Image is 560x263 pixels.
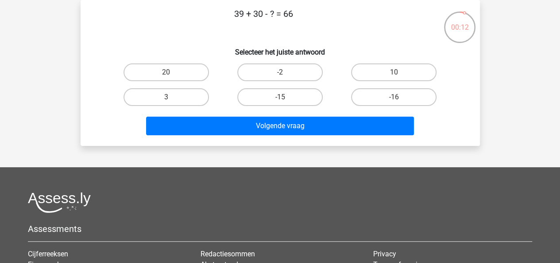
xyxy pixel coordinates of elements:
[443,11,476,33] div: 00:12
[373,250,396,258] a: Privacy
[237,63,323,81] label: -2
[28,192,91,213] img: Assessly logo
[28,224,532,234] h5: Assessments
[146,117,414,135] button: Volgende vraag
[124,88,209,106] label: 3
[95,7,433,34] p: 39 + 30 - ? = 66
[95,41,466,56] h6: Selecteer het juiste antwoord
[201,250,255,258] a: Redactiesommen
[351,63,436,81] label: 10
[237,88,323,106] label: -15
[28,250,68,258] a: Cijferreeksen
[124,63,209,81] label: 20
[351,88,436,106] label: -16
